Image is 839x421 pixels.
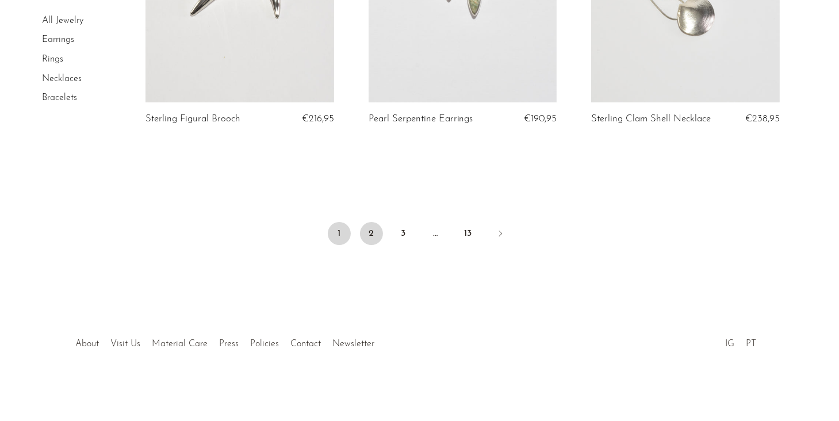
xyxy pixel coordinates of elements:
[725,339,734,349] a: IG
[42,55,63,64] a: Rings
[42,93,77,102] a: Bracelets
[76,339,99,349] a: About
[251,339,279,349] a: Policies
[360,222,383,245] a: 2
[457,222,480,245] a: 13
[291,339,321,349] a: Contact
[42,36,74,45] a: Earrings
[524,114,557,124] span: €190,95
[489,222,512,247] a: Next
[392,222,415,245] a: 3
[70,330,381,352] ul: Quick links
[591,114,711,124] a: Sterling Clam Shell Necklace
[369,114,473,124] a: Pearl Serpentine Earrings
[328,222,351,245] span: 1
[220,339,239,349] a: Press
[719,330,762,352] ul: Social Medias
[42,16,83,25] a: All Jewelry
[145,114,240,124] a: Sterling Figural Brooch
[746,339,756,349] a: PT
[745,114,780,124] span: €238,95
[152,339,208,349] a: Material Care
[42,74,82,83] a: Necklaces
[302,114,334,124] span: €216,95
[111,339,141,349] a: Visit Us
[424,222,447,245] span: …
